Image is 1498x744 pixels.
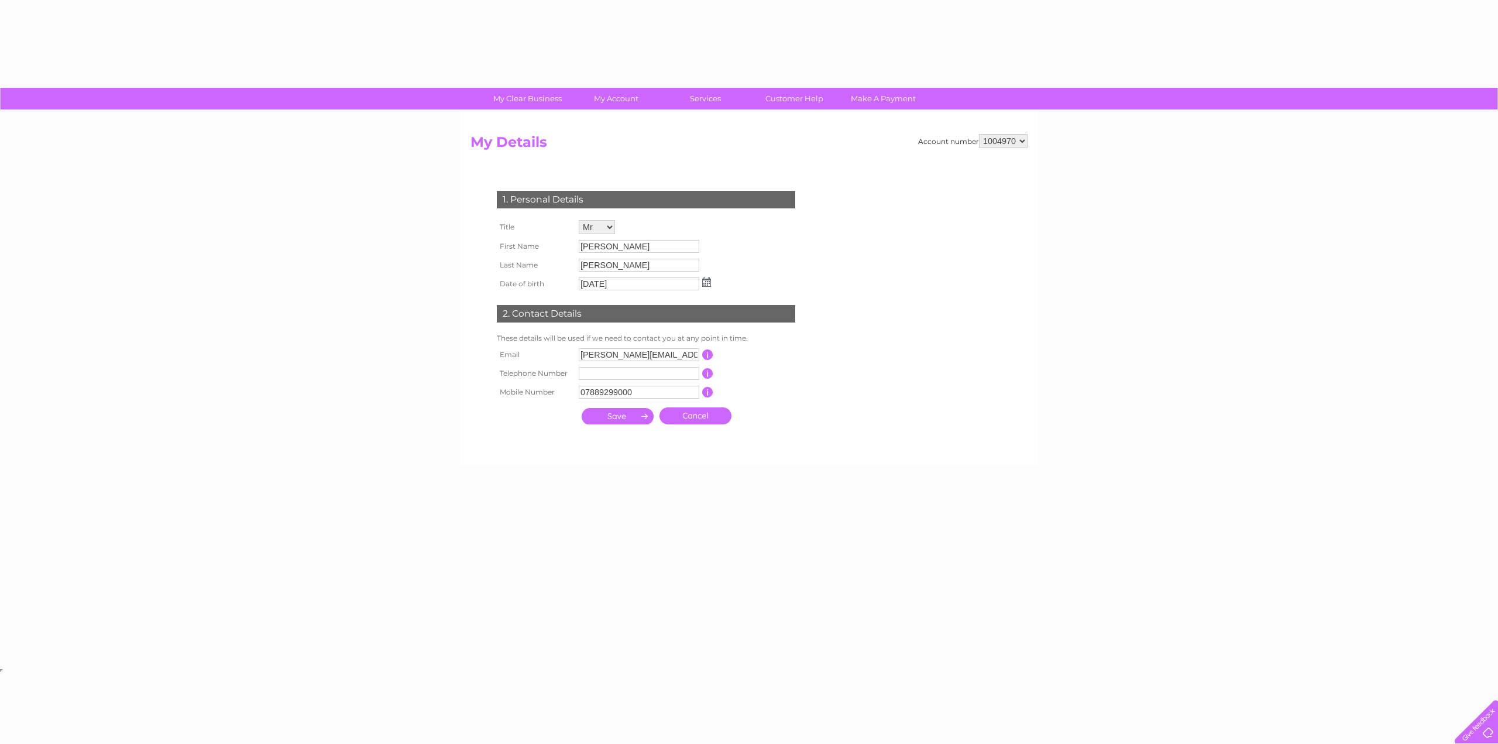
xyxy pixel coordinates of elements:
[494,331,798,345] td: These details will be used if we need to contact you at any point in time.
[479,88,576,109] a: My Clear Business
[568,88,665,109] a: My Account
[494,217,576,237] th: Title
[702,387,713,397] input: Information
[494,256,576,275] th: Last Name
[494,275,576,293] th: Date of birth
[702,277,711,287] img: ...
[497,305,795,323] div: 2. Contact Details
[918,134,1028,148] div: Account number
[494,237,576,256] th: First Name
[582,408,654,424] input: Submit
[657,88,754,109] a: Services
[702,349,713,360] input: Information
[497,191,795,208] div: 1. Personal Details
[494,364,576,383] th: Telephone Number
[470,134,1028,156] h2: My Details
[494,345,576,364] th: Email
[702,368,713,379] input: Information
[494,383,576,402] th: Mobile Number
[835,88,932,109] a: Make A Payment
[659,407,731,424] a: Cancel
[746,88,843,109] a: Customer Help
